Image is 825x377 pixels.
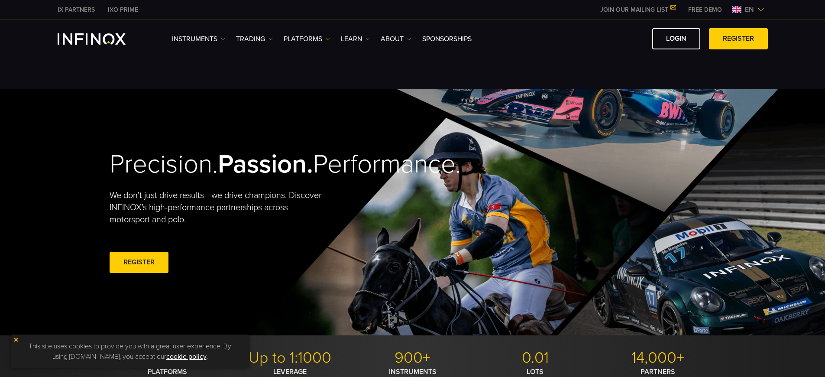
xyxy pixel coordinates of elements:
strong: Passion. [218,149,313,180]
p: Up to 1:1000 [232,348,348,367]
strong: PLATFORMS [148,367,187,376]
strong: LOTS [527,367,544,376]
a: Instruments [172,34,225,44]
a: LOGIN [652,28,700,49]
a: TRADING [236,34,273,44]
a: INFINOX [101,5,145,14]
a: cookie policy [166,352,207,361]
strong: PARTNERS [641,367,675,376]
p: We don't just drive results—we drive champions. Discover INFINOX’s high-performance partnerships ... [110,189,328,226]
p: 14,000+ [600,348,716,367]
a: Learn [341,34,370,44]
a: REGISTER [110,252,168,273]
p: 900+ [355,348,471,367]
a: JOIN OUR MAILING LIST [594,6,682,13]
span: en [741,4,757,15]
a: INFINOX [51,5,101,14]
h2: Precision. Performance. [110,149,382,180]
p: This site uses cookies to provide you with a great user experience. By using [DOMAIN_NAME], you a... [15,339,245,364]
p: 0.01 [477,348,593,367]
a: ABOUT [381,34,411,44]
strong: LEVERAGE [273,367,307,376]
a: REGISTER [709,28,768,49]
a: PLATFORMS [284,34,330,44]
img: yellow close icon [13,337,19,343]
a: INFINOX MENU [682,5,728,14]
a: INFINOX Logo [58,33,146,45]
strong: INSTRUMENTS [389,367,437,376]
a: SPONSORSHIPS [422,34,472,44]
